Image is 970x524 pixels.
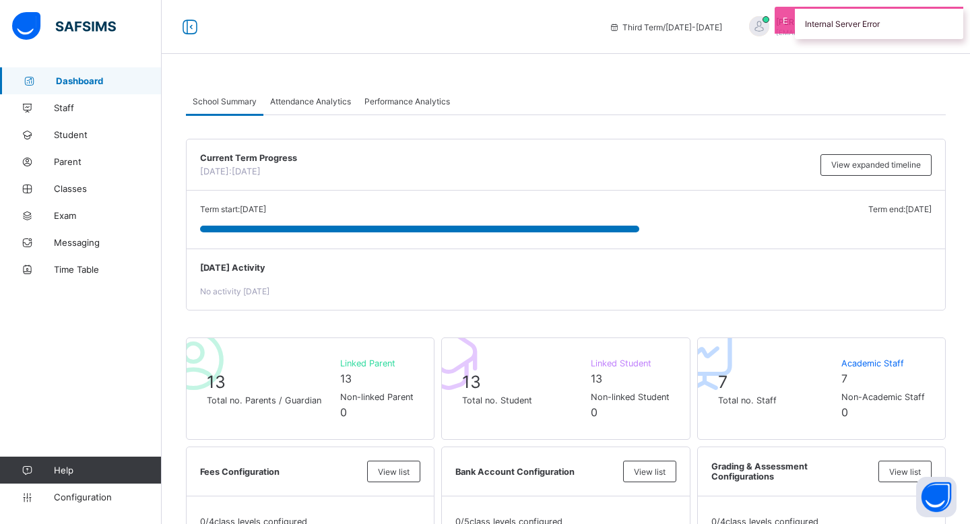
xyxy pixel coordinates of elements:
span: Linked Student [591,358,670,368]
span: Fees Configuration [200,467,360,477]
span: View list [889,467,921,477]
span: No activity [DATE] [200,286,269,296]
span: Non-linked Student [591,392,670,402]
span: Linked Parent [340,358,414,368]
div: Internal Server Error [795,7,963,39]
span: View list [378,467,410,477]
span: Total no. Parents / Guardian [207,395,333,405]
span: Bank Account Configuration [455,467,616,477]
button: Open asap [916,477,957,517]
span: Non-linked Parent [340,392,414,402]
span: Student [54,129,162,140]
span: View list [634,467,666,477]
span: Staff [54,102,162,113]
span: Attendance Analytics [270,96,351,106]
span: Non-Academic Staff [841,392,925,402]
span: Exam [54,210,162,221]
span: Total no. Staff [718,395,835,405]
div: MOHAMEDMOHAMED [736,16,938,38]
span: Term end: [DATE] [868,204,932,214]
span: 13 [462,372,481,392]
span: Parent [54,156,162,167]
span: Messaging [54,237,162,248]
span: View expanded timeline [831,160,921,170]
span: Term start: [DATE] [200,204,266,214]
span: Grading & Assessment Configurations [711,461,872,482]
span: Academic Staff [841,358,925,368]
span: School Summary [193,96,257,106]
span: session/term information [609,22,722,32]
span: Configuration [54,492,161,502]
span: 13 [591,372,602,385]
span: [DATE] Activity [200,263,932,273]
span: Total no. Student [462,395,583,405]
span: Classes [54,183,162,194]
span: 0 [841,405,848,419]
span: Current Term Progress [200,153,814,163]
span: 13 [340,372,352,385]
span: 0 [591,405,597,419]
span: [DATE]: [DATE] [200,166,261,176]
span: Dashboard [56,75,162,86]
img: safsims [12,12,116,40]
span: Help [54,465,161,476]
span: 13 [207,372,226,392]
span: Performance Analytics [364,96,450,106]
span: 7 [718,372,727,392]
span: Time Table [54,264,162,275]
span: 7 [841,372,847,385]
span: 0 [340,405,347,419]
